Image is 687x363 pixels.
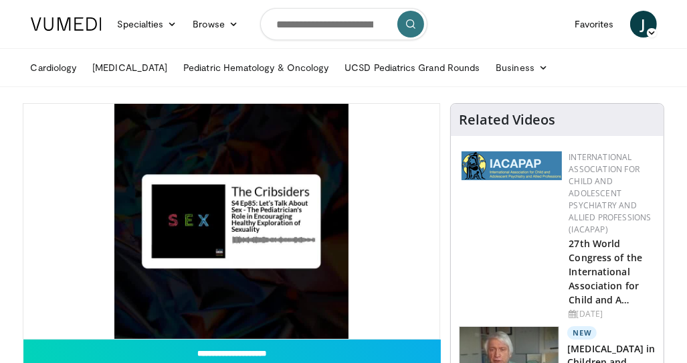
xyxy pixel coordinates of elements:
[488,54,556,81] a: Business
[630,11,657,38] a: J
[462,151,562,180] img: 2a9917ce-aac2-4f82-acde-720e532d7410.png.150x105_q85_autocrop_double_scale_upscale_version-0.2.png
[569,308,653,320] div: [DATE]
[23,54,85,81] a: Cardiology
[569,237,642,306] a: 27th World Congress of the International Association for Child and A…
[185,11,246,38] a: Browse
[567,11,622,38] a: Favorites
[567,326,597,340] p: New
[23,104,440,339] video-js: Video Player
[569,151,651,235] a: International Association for Child and Adolescent Psychiatry and Allied Professions (IACAPAP)
[110,11,185,38] a: Specialties
[336,54,488,81] a: UCSD Pediatrics Grand Rounds
[175,54,336,81] a: Pediatric Hematology & Oncology
[84,54,175,81] a: [MEDICAL_DATA]
[459,112,555,128] h4: Related Videos
[260,8,427,40] input: Search topics, interventions
[31,17,102,31] img: VuMedi Logo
